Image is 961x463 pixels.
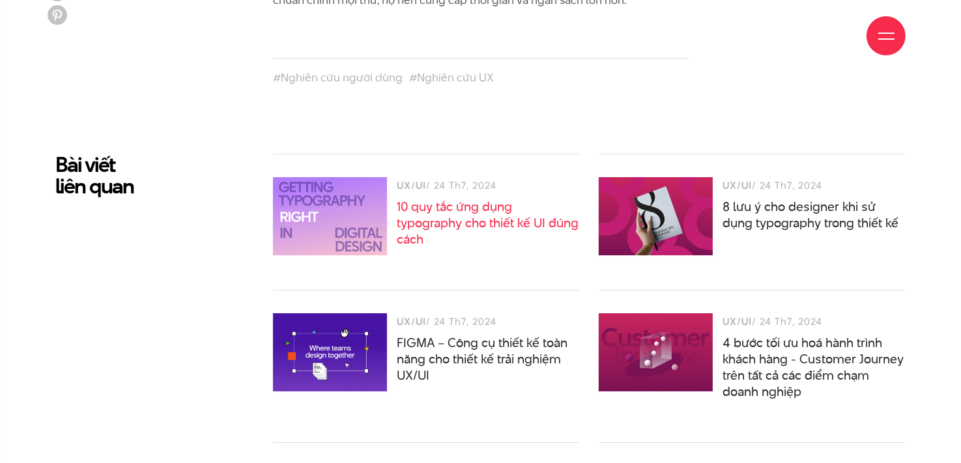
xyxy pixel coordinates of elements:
[55,154,253,197] h2: Bài viết liên quan
[397,198,579,248] a: 10 quy tắc ứng dụng typography cho thiết kế UI đúng cách
[397,334,567,384] a: FIGMA – Công cụ thiết kế toàn năng cho thiết kế trải nghiệm UX/UI
[397,177,426,193] h3: UX/UI
[723,313,752,330] h3: UX/UI
[723,177,906,193] div: / 24 Th7, 2024
[723,198,898,232] a: 8 lưu ý cho designer khi sử dụng typography trong thiết kế
[723,177,752,193] h3: UX/UI
[723,313,906,330] div: / 24 Th7, 2024
[723,334,904,400] a: 4 bước tối ưu hoá hành trình khách hàng - Customer Journey trên tất cả các điểm chạm doanh nghiệp
[397,313,426,330] h3: UX/UI
[273,70,403,85] a: #Nghiên cứu người dùng
[409,70,494,85] a: #Nghiên cứu UX
[397,177,580,193] div: / 24 Th7, 2024
[397,313,580,330] div: / 24 Th7, 2024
